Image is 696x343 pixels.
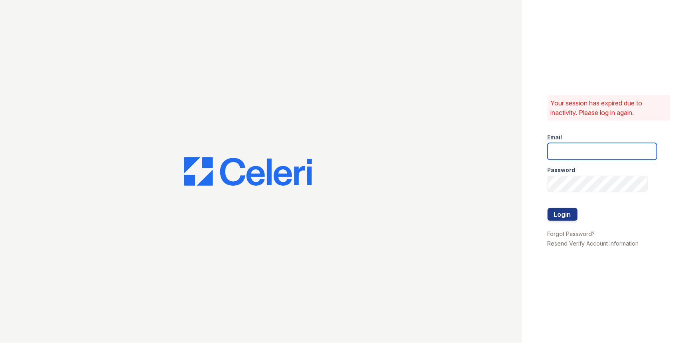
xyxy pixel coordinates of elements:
[551,98,667,117] p: Your session has expired due to inactivity. Please log in again.
[548,230,595,237] a: Forgot Password?
[548,240,639,247] a: Resend Verify Account Information
[548,166,576,174] label: Password
[548,208,578,221] button: Login
[184,157,312,186] img: CE_Logo_Blue-a8612792a0a2168367f1c8372b55b34899dd931a85d93a1a3d3e32e68fde9ad4.png
[548,133,562,141] label: Email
